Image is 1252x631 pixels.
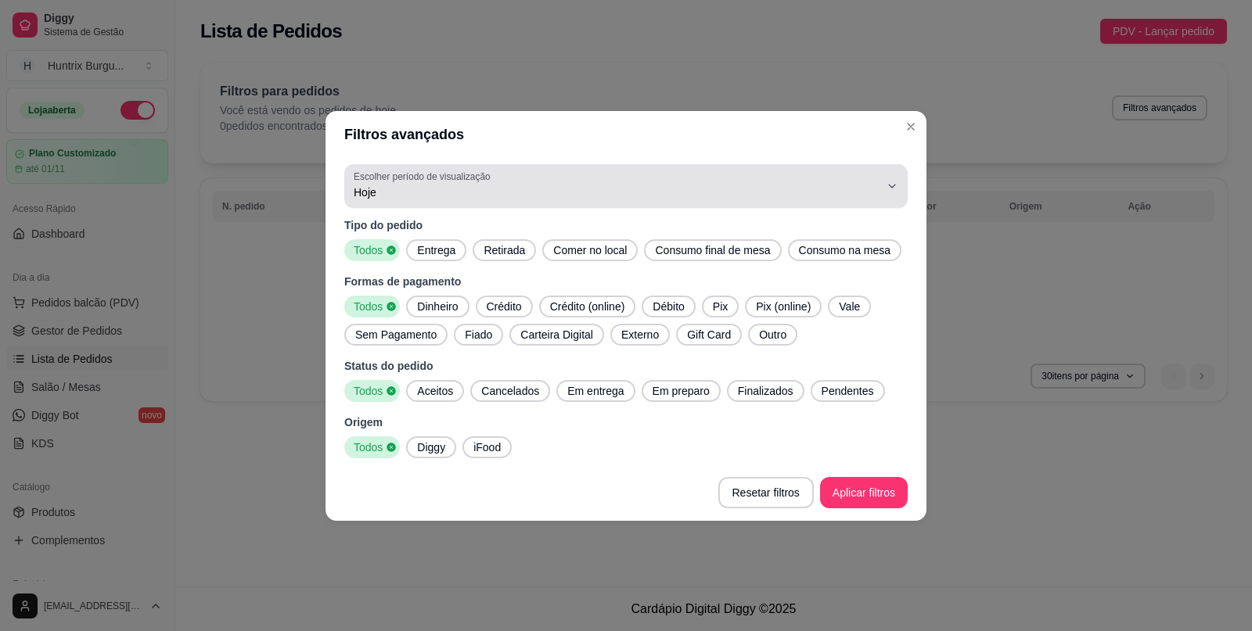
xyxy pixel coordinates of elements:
button: Entrega [406,239,466,261]
button: Dinheiro [406,296,469,317]
span: Consumo final de mesa [649,242,776,258]
span: Crédito [480,299,528,314]
span: Em entrega [561,383,630,399]
button: Aplicar filtros [820,477,908,508]
span: iFood [467,439,507,455]
button: Close [898,114,923,139]
button: Em preparo [642,380,721,402]
p: Formas de pagamento [344,274,908,289]
button: Todos [344,380,400,402]
button: Vale [828,296,871,317]
p: Status do pedido [344,358,908,374]
button: Crédito [476,296,533,317]
span: Pendentes [815,383,880,399]
button: Finalizados [727,380,804,402]
span: Pix [707,299,734,314]
button: Consumo na mesa [788,239,902,261]
span: Carteira Digital [514,327,599,342]
button: Externo [610,324,670,346]
button: Todos [344,296,400,317]
label: Escolher período de visualização [354,170,495,183]
span: Sem Pagamento [349,327,443,342]
button: Todos [344,239,400,261]
button: Carteira Digital [509,324,604,346]
button: Em entrega [556,380,635,402]
span: Gift Card [681,327,737,342]
span: Externo [615,327,665,342]
button: Débito [642,296,695,317]
span: Crédito (online) [544,299,631,314]
span: Hoje [354,185,880,200]
button: Retirada [473,239,536,261]
button: Pix (online) [745,296,822,317]
span: Retirada [477,242,531,258]
span: Fiado [459,327,498,342]
p: Origem [344,414,908,430]
span: Finalizados [732,383,800,399]
button: Pix [702,296,739,317]
span: Consumo na mesa [793,242,898,258]
span: Em preparo [646,383,716,399]
span: Todos [347,383,386,399]
button: Sem Pagamento [344,324,448,346]
button: Gift Card [676,324,742,346]
span: Todos [347,242,386,258]
header: Filtros avançados [326,111,926,158]
button: Crédito (online) [539,296,636,317]
span: Débito [646,299,690,314]
button: Consumo final de mesa [644,239,781,261]
span: Todos [347,439,386,455]
button: Aceitos [406,380,464,402]
span: Comer no local [547,242,633,258]
span: Diggy [411,439,452,455]
span: Outro [753,327,793,342]
button: Fiado [454,324,503,346]
span: Todos [347,299,386,314]
span: Dinheiro [411,299,464,314]
button: Escolher período de visualizaçãoHoje [344,164,908,208]
span: Pix (online) [750,299,817,314]
span: Entrega [411,242,462,258]
button: Outro [748,324,797,346]
button: Pendentes [811,380,885,402]
button: Cancelados [470,380,550,402]
button: iFood [462,436,512,458]
span: Cancelados [475,383,545,399]
button: Resetar filtros [718,477,814,508]
p: Tipo do pedido [344,217,908,233]
span: Aceitos [411,383,459,399]
button: Diggy [406,436,456,458]
button: Todos [344,436,400,458]
span: Vale [833,299,866,314]
button: Comer no local [542,239,638,261]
